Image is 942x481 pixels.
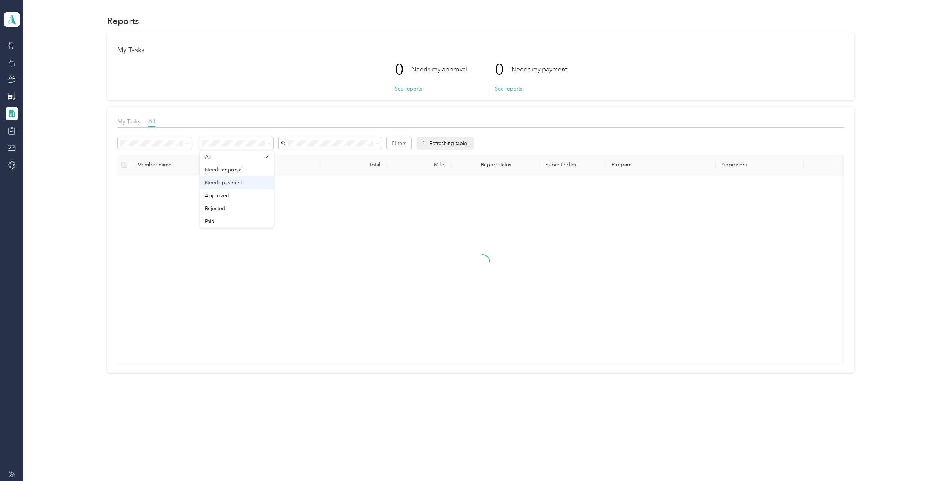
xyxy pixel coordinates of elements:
[395,54,411,85] p: 0
[148,118,155,125] span: All
[117,46,844,54] h1: My Tasks
[205,218,215,224] span: Paid
[326,162,380,168] div: Total
[540,155,606,175] th: Submitted on
[117,118,141,125] span: My Tasks
[205,154,211,160] span: All
[205,205,225,212] span: Rejected
[495,54,511,85] p: 0
[205,192,229,199] span: Approved
[392,162,446,168] div: Miles
[137,162,218,168] div: Member name
[606,155,715,175] th: Program
[716,155,804,175] th: Approvers
[411,65,467,74] p: Needs my approval
[205,180,242,186] span: Needs payment
[107,17,139,25] h1: Reports
[495,85,522,93] button: See reports
[131,155,224,175] th: Member name
[511,65,567,74] p: Needs my payment
[387,137,411,150] button: Filters
[458,162,534,168] span: Report status
[205,167,242,173] span: Needs approval
[417,137,474,150] div: Refreshing table...
[901,440,942,481] iframe: Everlance-gr Chat Button Frame
[395,85,422,93] button: See reports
